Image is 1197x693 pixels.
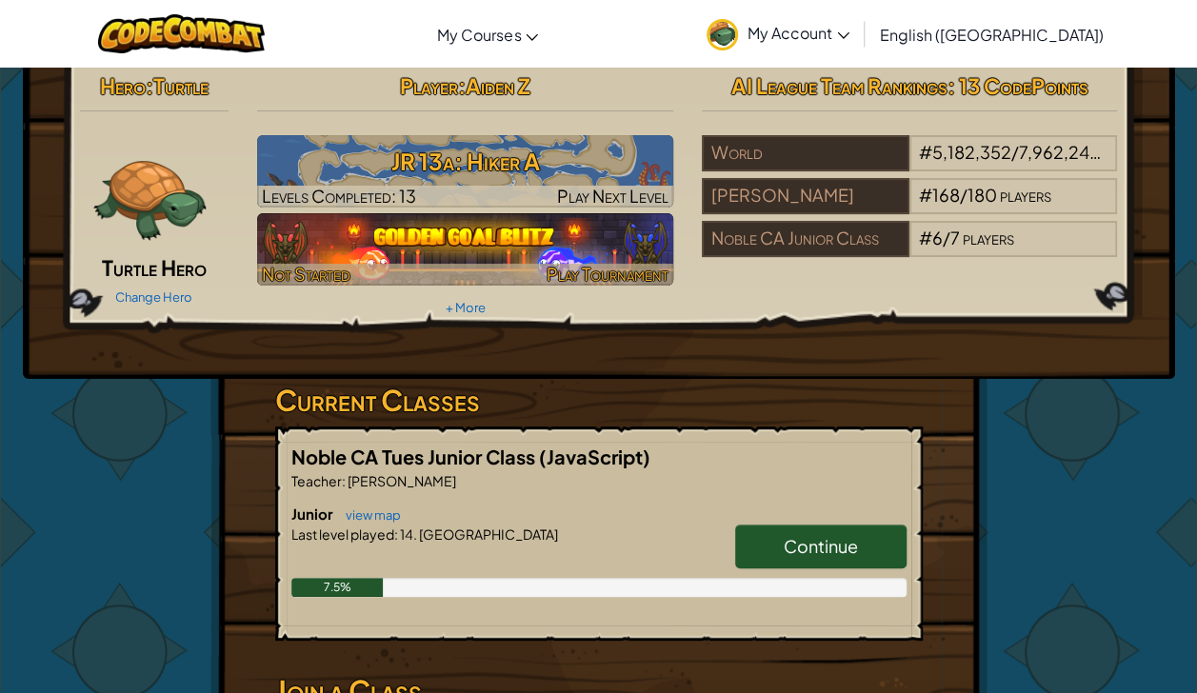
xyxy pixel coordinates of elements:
span: Play Tournament [547,263,668,285]
img: CodeCombat logo [98,14,265,53]
span: : [342,472,346,489]
a: English ([GEOGRAPHIC_DATA]) [870,9,1113,60]
span: Turtle Hero [102,254,207,281]
div: World [702,135,909,171]
span: [PERSON_NAME] [346,472,456,489]
div: Noble CA Junior Class [702,221,909,257]
a: Play Next Level [257,135,673,208]
span: Player [400,72,458,99]
a: Noble CA Junior Class#6/7players [702,239,1118,261]
span: 7,962,242 [1019,141,1101,163]
img: JR 13a: Hiker A [257,135,673,208]
span: / [1011,141,1019,163]
span: : [146,72,153,99]
a: view map [336,507,401,523]
img: Golden Goal [257,213,673,286]
span: / [960,184,968,206]
a: Change Hero [115,289,192,305]
span: Continue [784,535,858,557]
span: Teacher [291,472,342,489]
a: + More [445,300,485,315]
span: 14. [398,525,417,543]
span: English ([GEOGRAPHIC_DATA]) [880,25,1104,45]
img: turtle.png [93,135,208,249]
span: : [458,72,466,99]
span: AI League Team Rankings [731,72,948,99]
a: World#5,182,352/7,962,242players [702,153,1118,175]
span: Turtle [153,72,209,99]
div: [PERSON_NAME] [702,178,909,214]
a: Not StartedPlay Tournament [257,213,673,286]
span: 168 [932,184,960,206]
span: My Account [748,23,849,43]
span: # [919,227,932,248]
span: Play Next Level [557,185,668,207]
span: Hero [100,72,146,99]
span: Noble CA Tues Junior Class [291,445,539,468]
span: My Courses [437,25,521,45]
span: 6 [932,227,943,248]
a: My Account [697,4,859,64]
a: [PERSON_NAME]#168/180players [702,196,1118,218]
span: Aiden Z [466,72,530,99]
span: players [963,227,1014,248]
span: 180 [968,184,997,206]
span: # [919,141,932,163]
span: 5,182,352 [932,141,1011,163]
a: My Courses [428,9,548,60]
span: : [394,525,398,543]
span: (JavaScript) [539,445,650,468]
span: / [943,227,950,248]
span: [GEOGRAPHIC_DATA] [417,525,558,543]
span: : 13 CodePoints [948,72,1088,99]
span: Levels Completed: 13 [262,185,416,207]
span: # [919,184,932,206]
span: 7 [950,227,960,248]
span: Not Started [262,263,350,285]
span: Last level played [291,525,394,543]
h3: JR 13a: Hiker A [257,140,673,183]
span: players [1103,141,1154,163]
img: avatar [707,19,738,50]
div: 7.5% [291,578,384,597]
span: players [1000,184,1051,206]
span: Junior [291,505,336,523]
h3: Current Classes [275,379,923,422]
